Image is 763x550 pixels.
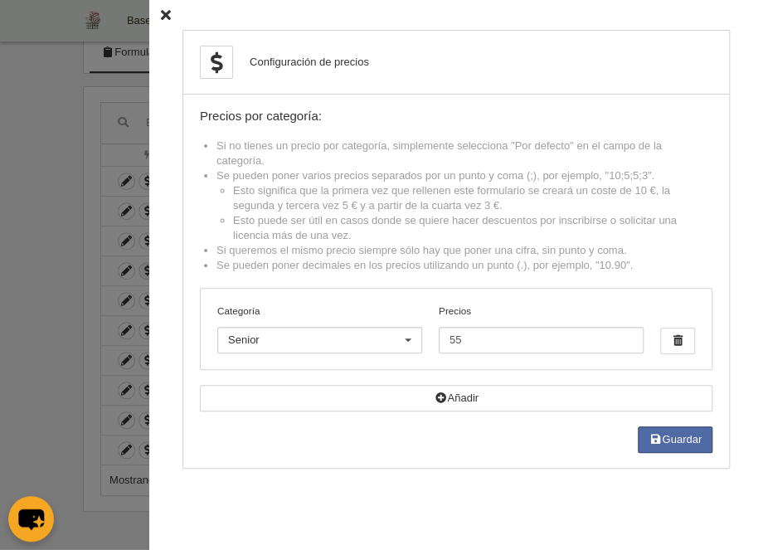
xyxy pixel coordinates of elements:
i: Cerrar [161,10,171,21]
input: Precios [439,327,644,353]
button: chat-button [8,496,54,542]
li: Se pueden poner varios precios separados por un punto y coma (;), por ejemplo, "10;5;5;3". [216,168,712,243]
li: Se pueden poner decimales en los precios utilizando un punto (.), por ejemplo, "10.90". [216,258,712,273]
label: Precios [439,304,644,353]
div: Precios por categoría: [200,110,712,124]
span: Senior [228,333,260,346]
li: Si queremos el mismo precio siempre sólo hay que poner una cifra, sin punto y coma. [216,243,712,258]
li: Esto significa que la primera vez que rellenen este formulario se creará un coste de 10 €, la seg... [233,183,712,213]
label: Categoría [217,304,422,319]
button: Añadir [200,385,712,411]
li: Esto puede ser útil en casos donde se quiere hacer descuentos por inscribirse o solicitar una lic... [233,213,712,243]
li: Si no tienes un precio por categoría, simplemente selecciona "Por defecto" en el campo de la cate... [216,139,712,168]
div: Configuración de precios [250,55,369,70]
button: Guardar [638,426,712,453]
